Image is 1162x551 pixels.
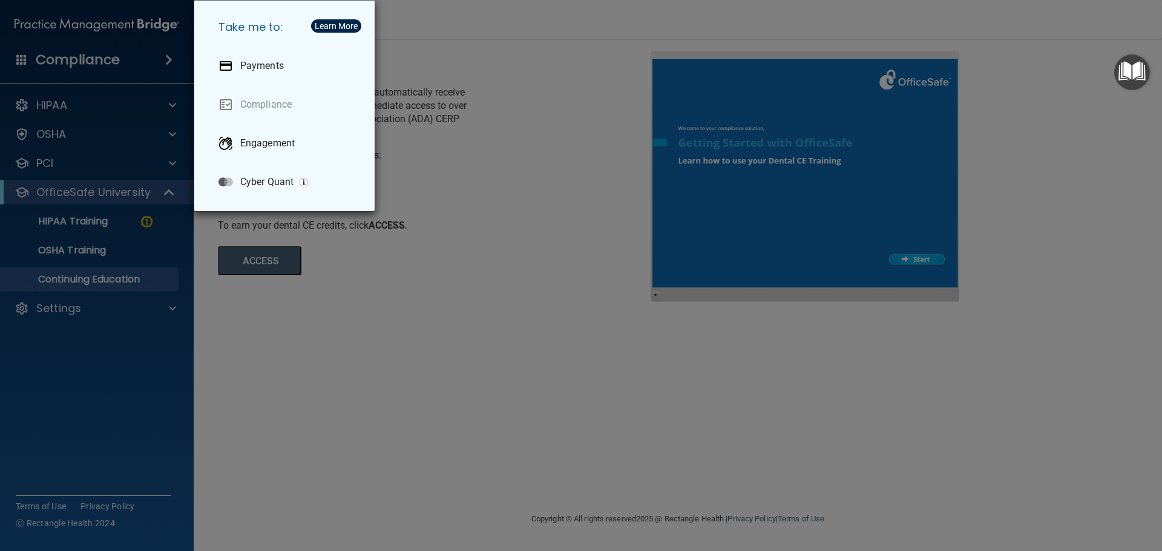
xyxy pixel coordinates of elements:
p: Cyber Quant [240,176,294,188]
iframe: Drift Widget Chat Controller [953,465,1147,514]
p: Engagement [240,137,295,149]
button: Learn More [311,19,361,33]
a: Engagement [209,126,365,160]
a: Compliance [209,88,365,122]
h5: Take me to: [209,10,365,44]
a: Payments [209,49,365,83]
button: Open Resource Center [1114,54,1150,90]
a: Cyber Quant [209,165,365,199]
p: Payments [240,60,284,72]
div: Learn More [315,22,358,30]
